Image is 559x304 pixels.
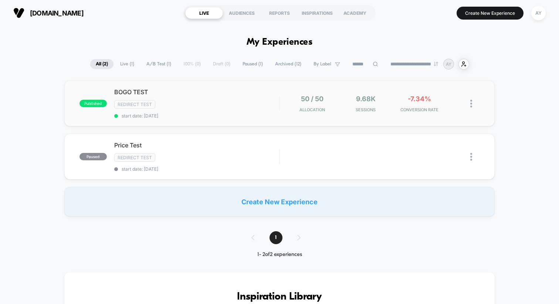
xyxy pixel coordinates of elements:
[341,107,391,112] span: Sessions
[11,7,86,19] button: [DOMAIN_NAME]
[114,88,279,96] span: BOGO TEST
[336,7,374,19] div: ACADEMY
[115,59,140,69] span: Live ( 1 )
[314,61,331,67] span: By Label
[64,187,495,216] div: Create New Experience
[79,100,107,107] span: published
[457,7,524,20] button: Create New Experience
[298,7,336,19] div: INSPIRATIONS
[90,59,114,69] span: All ( 2 )
[87,291,472,303] h3: Inspiration Library
[270,59,307,69] span: Archived ( 12 )
[185,7,223,19] div: LIVE
[247,37,313,48] h1: My Experiences
[114,166,279,172] span: start date: [DATE]
[446,61,451,67] p: AY
[470,153,472,161] img: close
[529,6,548,21] button: AY
[270,231,282,244] span: 1
[79,153,107,160] span: paused
[114,153,155,162] span: Redirect Test
[114,141,279,149] span: Price Test
[470,100,472,107] img: close
[356,95,376,103] span: 9.68k
[408,95,431,103] span: -7.34%
[301,95,323,103] span: 50 / 50
[237,59,268,69] span: Paused ( 1 )
[114,113,279,119] span: start date: [DATE]
[299,107,325,112] span: Allocation
[394,107,444,112] span: CONVERSION RATE
[141,59,177,69] span: A/B Test ( 1 )
[223,7,261,19] div: AUDIENCES
[261,7,298,19] div: REPORTS
[244,252,315,258] div: 1 - 2 of 2 experiences
[114,100,155,109] span: Redirect Test
[30,9,84,17] span: [DOMAIN_NAME]
[13,7,24,18] img: Visually logo
[531,6,546,20] div: AY
[434,62,438,66] img: end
